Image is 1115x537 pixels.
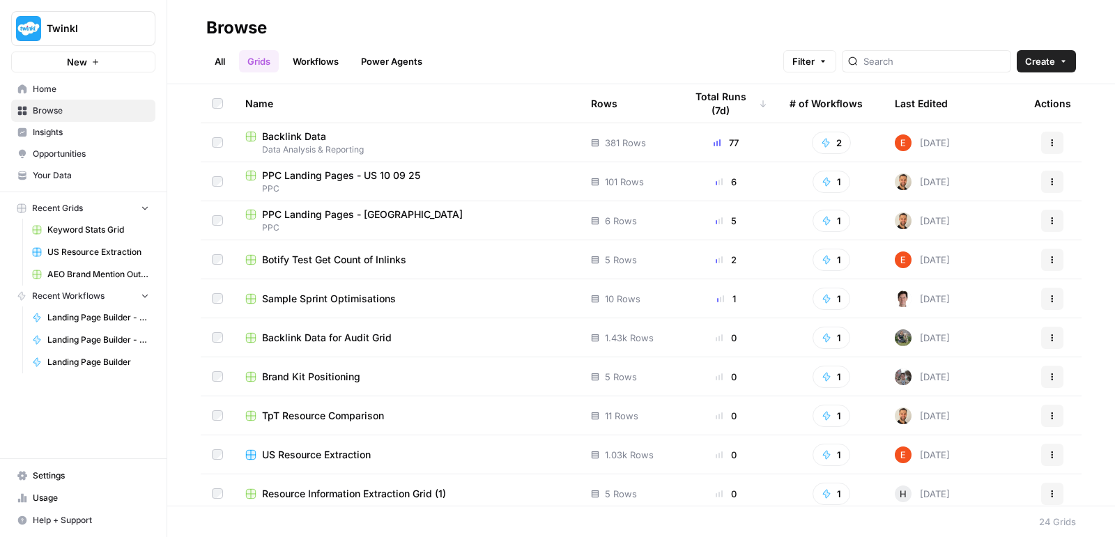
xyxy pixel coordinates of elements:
[813,327,850,349] button: 1
[605,448,654,462] span: 1.03k Rows
[11,52,155,72] button: New
[206,50,233,72] a: All
[605,175,644,189] span: 101 Rows
[262,370,360,384] span: Brand Kit Positioning
[262,409,384,423] span: TpT Resource Comparison
[685,175,767,189] div: 6
[262,292,396,306] span: Sample Sprint Optimisations
[239,50,279,72] a: Grids
[895,407,912,424] img: ggqkytmprpadj6gr8422u7b6ymfp
[895,290,912,307] img: 5fjcwz9j96yb8k4p8fxbxtl1nran
[262,448,371,462] span: US Resource Extraction
[895,251,912,268] img: 8y9pl6iujm21he1dbx14kgzmrglr
[33,126,149,139] span: Insights
[895,134,912,151] img: 8y9pl6iujm21he1dbx14kgzmrglr
[1034,84,1071,123] div: Actions
[47,334,149,346] span: Landing Page Builder - Alt 1
[33,169,149,182] span: Your Data
[245,370,569,384] a: Brand Kit Positioning
[790,84,863,123] div: # of Workflows
[262,169,420,182] span: PPC Landing Pages - US 10 09 25
[895,173,912,190] img: ggqkytmprpadj6gr8422u7b6ymfp
[262,331,392,345] span: Backlink Data for Audit Grid
[262,208,463,221] span: PPC Landing Pages - [GEOGRAPHIC_DATA]
[33,492,149,504] span: Usage
[245,169,569,195] a: PPC Landing Pages - US 10 09 25PPC
[33,148,149,160] span: Opportunities
[11,143,155,165] a: Opportunities
[245,221,569,234] span: PPC
[47,246,149,258] span: US Resource Extraction
[895,212,912,229] img: ggqkytmprpadj6gr8422u7b6ymfp
[605,136,646,150] span: 381 Rows
[26,329,155,351] a: Landing Page Builder - Alt 1
[353,50,431,72] a: Power Agents
[245,487,569,501] a: Resource Information Extraction Grid (1)
[895,329,950,346] div: [DATE]
[11,198,155,219] button: Recent Grids
[245,331,569,345] a: Backlink Data for Audit Grid
[685,292,767,306] div: 1
[895,368,950,385] div: [DATE]
[685,409,767,423] div: 0
[792,54,815,68] span: Filter
[812,132,851,154] button: 2
[245,292,569,306] a: Sample Sprint Optimisations
[245,448,569,462] a: US Resource Extraction
[11,78,155,100] a: Home
[262,487,446,501] span: Resource Information Extraction Grid (1)
[11,121,155,143] a: Insights
[16,16,41,41] img: Twinkl Logo
[895,446,950,463] div: [DATE]
[26,351,155,373] a: Landing Page Builder
[813,483,850,505] button: 1
[685,214,767,228] div: 5
[900,487,907,501] span: H
[262,253,406,267] span: Botify Test Get Count of Inlinks
[1017,50,1076,72] button: Create
[813,444,850,466] button: 1
[685,448,767,462] div: 0
[11,286,155,306] button: Recent Workflows
[685,136,767,150] div: 77
[11,509,155,531] button: Help + Support
[1025,54,1055,68] span: Create
[895,134,950,151] div: [DATE]
[245,143,569,156] span: Data Analysis & Reporting
[26,263,155,286] a: AEO Brand Mention Outreach
[33,514,149,527] span: Help + Support
[245,182,569,195] span: PPC
[605,487,637,501] span: 5 Rows
[605,292,640,306] span: 10 Rows
[605,253,637,267] span: 5 Rows
[47,311,149,324] span: Landing Page Builder - [GEOGRAPHIC_DATA]
[26,241,155,263] a: US Resource Extraction
[245,84,569,123] div: Name
[11,100,155,122] a: Browse
[32,290,105,302] span: Recent Workflows
[11,465,155,487] a: Settings
[26,219,155,241] a: Keyword Stats Grid
[813,405,850,427] button: 1
[33,83,149,95] span: Home
[895,84,948,123] div: Last Edited
[605,409,638,423] span: 11 Rows
[813,288,850,310] button: 1
[685,487,767,501] div: 0
[26,306,155,329] a: Landing Page Builder - [GEOGRAPHIC_DATA]
[262,130,326,143] span: Backlink Data
[33,104,149,117] span: Browse
[1039,515,1076,529] div: 24 Grids
[591,84,617,123] div: Rows
[895,407,950,424] div: [DATE]
[206,17,267,39] div: Browse
[895,329,912,346] img: 5rjaoe5bq89bhl67ztm0su0fb5a8
[11,164,155,187] a: Your Data
[245,130,569,156] a: Backlink DataData Analysis & Reporting
[605,214,637,228] span: 6 Rows
[245,409,569,423] a: TpT Resource Comparison
[783,50,836,72] button: Filter
[605,370,637,384] span: 5 Rows
[895,251,950,268] div: [DATE]
[813,171,850,193] button: 1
